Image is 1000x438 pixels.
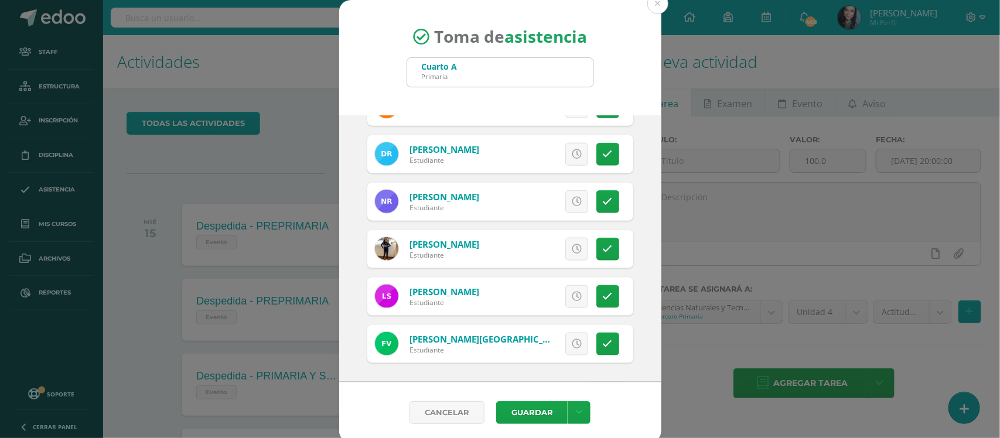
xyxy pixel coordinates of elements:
button: Guardar [496,401,568,424]
a: Cancelar [409,401,484,424]
a: [PERSON_NAME][GEOGRAPHIC_DATA] [409,333,569,345]
img: cad1d0d09c08410ec597c02762000fbc.png [375,285,398,308]
span: Toma de [434,26,587,48]
div: Cuarto A [422,61,458,72]
input: Busca un grado o sección aquí... [407,58,593,87]
div: Estudiante [409,297,479,307]
img: b74cf655d8e154d5ee6d51a259ca8268.png [375,332,398,355]
a: [PERSON_NAME] [409,143,479,155]
div: Primaria [422,72,458,81]
div: Estudiante [409,203,479,213]
div: Estudiante [409,345,550,355]
div: Estudiante [409,155,479,165]
a: [PERSON_NAME] [409,286,479,297]
img: 9e2f264ec4be9f6d41925972a4ed8b0b.png [375,142,398,166]
img: 2d0a7c83df1fd32cc8bcd9ba7977609e.png [375,237,398,261]
a: [PERSON_NAME] [409,191,479,203]
a: [PERSON_NAME] [409,238,479,250]
img: 0b43f768d32c71a66b4f9e36c7685469.png [375,190,398,213]
div: Estudiante [409,250,479,260]
strong: asistencia [504,26,587,48]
